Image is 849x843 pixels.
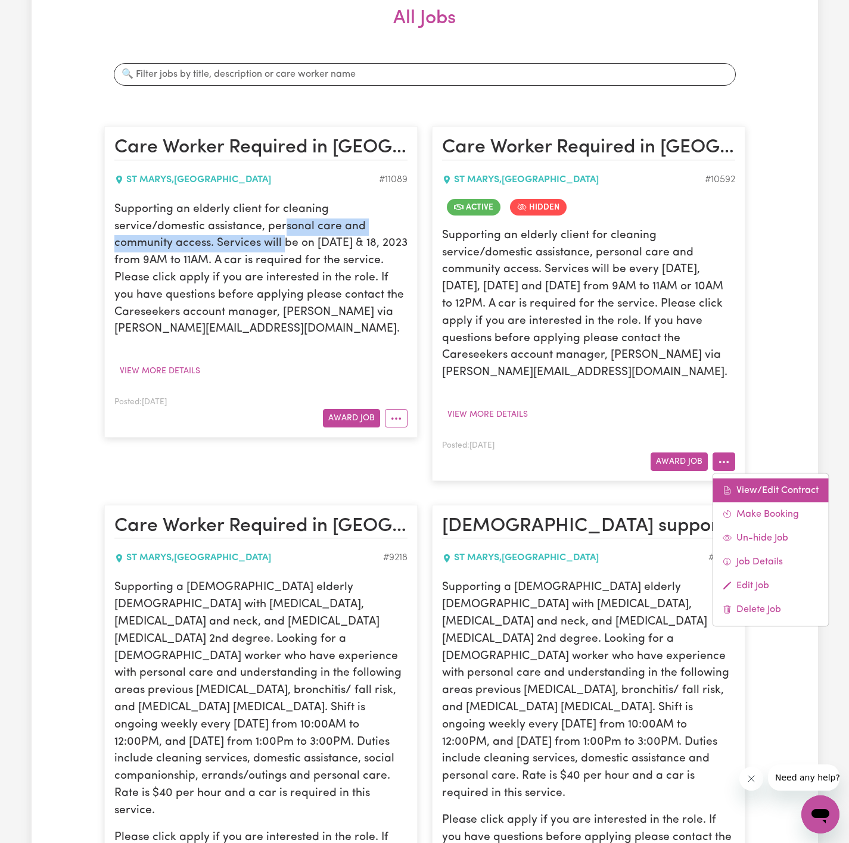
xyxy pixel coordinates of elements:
div: Job ID #9218 [383,551,408,565]
button: More options [713,452,735,471]
h2: Female support worker needed in St Marys, NSW [442,515,735,539]
p: Supporting a [DEMOGRAPHIC_DATA] elderly [DEMOGRAPHIC_DATA] with [MEDICAL_DATA], [MEDICAL_DATA] an... [114,579,408,819]
button: More options [385,409,408,427]
h2: All Jobs [104,7,745,49]
h2: Care Worker Required in St Mary's, NSW [114,136,408,160]
div: ST MARYS , [GEOGRAPHIC_DATA] [442,173,705,187]
button: Award Job [651,452,708,471]
div: ST MARYS , [GEOGRAPHIC_DATA] [442,551,708,565]
h2: Care Worker Required in St Mary's, NSW [114,515,408,539]
a: Job Details [713,549,828,573]
div: Job ID #11089 [379,173,408,187]
p: Supporting an elderly client for cleaning service/domestic assistance, personal care and communit... [442,227,735,382]
a: Edit Job [713,573,828,597]
span: Posted: [DATE] [442,442,495,449]
a: Delete Job [713,597,828,621]
a: View/Edit Contract [713,478,828,502]
input: 🔍 Filter jobs by title, description or care worker name [114,63,736,86]
span: Posted: [DATE] [114,398,167,406]
a: Make Booking [713,502,828,526]
button: Award Job [323,409,380,427]
button: View more details [114,362,206,380]
iframe: Close message [739,767,763,791]
span: Job is active [447,199,500,216]
iframe: Button to launch messaging window [801,795,839,833]
div: Job ID #10592 [705,173,735,187]
a: Un-hide Job [713,526,828,549]
div: Job ID #8392 [708,551,735,565]
iframe: Message from company [768,764,839,791]
div: ST MARYS , [GEOGRAPHIC_DATA] [114,173,379,187]
p: Supporting an elderly client for cleaning service/domestic assistance, personal care and communit... [114,201,408,338]
button: View more details [442,405,533,424]
p: Supporting a [DEMOGRAPHIC_DATA] elderly [DEMOGRAPHIC_DATA] with [MEDICAL_DATA], [MEDICAL_DATA] an... [442,579,735,802]
div: ST MARYS , [GEOGRAPHIC_DATA] [114,551,383,565]
span: Need any help? [7,8,72,18]
h2: Care Worker Required in St Mary's, NSW [442,136,735,160]
div: More options [712,473,829,626]
span: Job is hidden [510,199,567,216]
